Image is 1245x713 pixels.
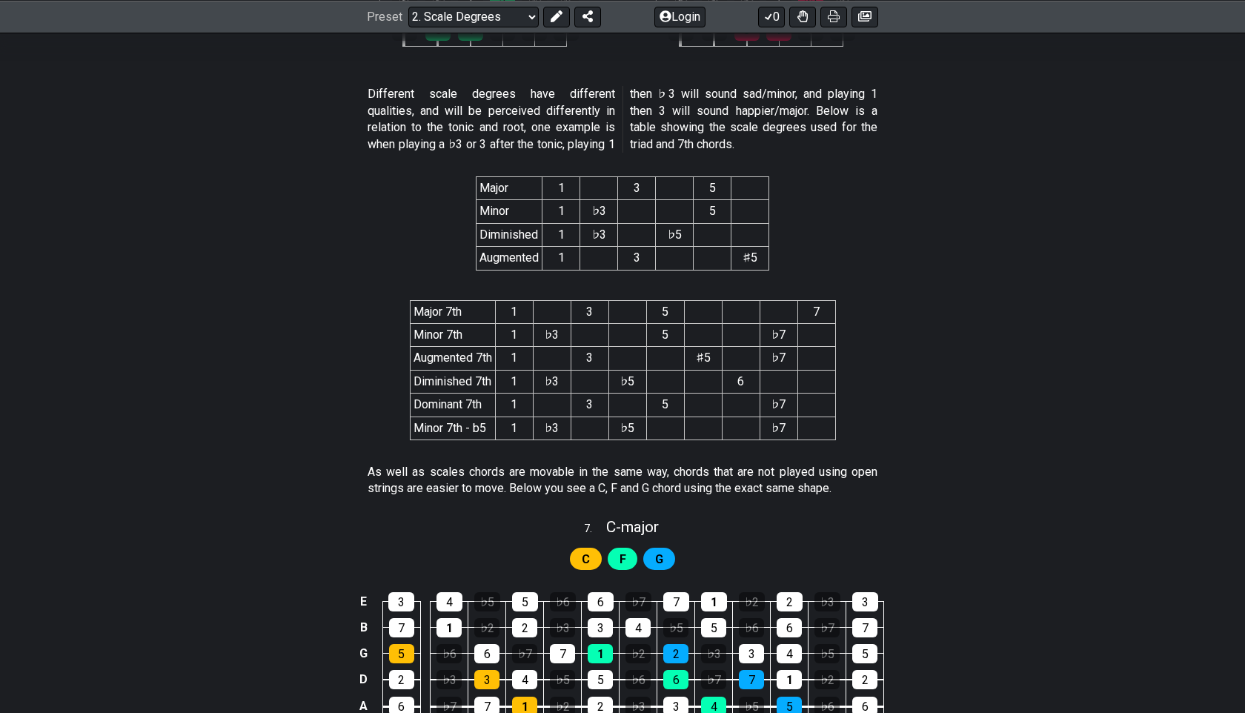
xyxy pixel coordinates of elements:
td: Augmented 7th [410,347,495,370]
td: E [355,589,373,615]
td: 5 [646,323,684,346]
button: Share Preset [574,6,601,27]
div: 2 [389,670,414,689]
td: Minor 7th - b5 [410,417,495,440]
div: ♭6 [739,618,764,637]
th: 5 [646,300,684,323]
span: First enable full edit mode to edit [655,548,663,570]
div: 5 [588,670,613,689]
div: 7 [389,618,414,637]
td: Dominant 7th [410,394,495,417]
td: 6 [722,370,760,393]
div: ♭2 [814,670,840,689]
div: 3 [474,670,499,689]
button: Edit Preset [543,6,570,27]
td: 1 [495,323,533,346]
td: ♭5 [608,417,646,440]
td: B [355,614,373,640]
td: Augmented [477,247,542,270]
div: ♭3 [814,592,840,611]
th: 1 [542,176,580,199]
td: ♭5 [608,370,646,393]
td: ♭3 [533,417,571,440]
td: 1 [542,223,580,246]
div: 5 [701,618,726,637]
td: Diminished 7th [410,370,495,393]
button: Print [820,6,847,27]
div: 5 [389,644,414,663]
div: ♭7 [625,592,651,611]
div: 7 [852,618,877,637]
td: ♭3 [580,200,618,223]
div: 7 [739,670,764,689]
div: 5 [512,592,538,611]
td: 1 [495,394,533,417]
td: ♭3 [580,223,618,246]
td: ♭7 [760,323,797,346]
td: 1 [495,370,533,393]
div: 6 [777,618,802,637]
div: ♭6 [550,592,576,611]
td: 1 [495,417,533,440]
span: 7 . [584,521,606,537]
td: ♯5 [684,347,722,370]
td: Minor [477,200,542,223]
td: ♭7 [760,417,797,440]
div: ♭2 [625,644,651,663]
div: ♭5 [550,670,575,689]
th: 7 [797,300,835,323]
div: 1 [588,644,613,663]
div: 4 [777,644,802,663]
div: 6 [663,670,688,689]
td: Diminished [477,223,542,246]
div: 2 [512,618,537,637]
td: ♭3 [533,370,571,393]
td: ♭7 [760,394,797,417]
td: 1 [542,200,580,223]
td: 3 [571,347,608,370]
div: 6 [474,644,499,663]
button: Create image [851,6,878,27]
td: Minor 7th [410,323,495,346]
div: 2 [852,670,877,689]
td: ♭3 [533,323,571,346]
div: 7 [663,592,689,611]
th: 5 [694,176,731,199]
td: ♯5 [731,247,769,270]
select: Preset [408,6,539,27]
div: 2 [777,592,803,611]
td: 5 [646,394,684,417]
td: 1 [495,347,533,370]
div: ♭7 [701,670,726,689]
th: 3 [618,176,656,199]
div: ♭7 [512,644,537,663]
span: C - major [606,518,659,536]
th: 3 [571,300,608,323]
div: 1 [436,618,462,637]
td: D [355,666,373,693]
div: 6 [588,592,614,611]
div: 3 [739,644,764,663]
th: Major 7th [410,300,495,323]
th: Major [477,176,542,199]
span: Preset [367,10,402,24]
div: ♭2 [739,592,765,611]
div: 7 [550,644,575,663]
button: Login [654,6,705,27]
button: 0 [758,6,785,27]
p: As well as scales chords are movable in the same way, chords that are not played using open strin... [368,464,877,497]
div: 4 [512,670,537,689]
td: ♭7 [760,347,797,370]
div: ♭6 [436,644,462,663]
div: ♭3 [436,670,462,689]
div: 1 [777,670,802,689]
td: 1 [542,247,580,270]
button: Toggle Dexterity for all fretkits [789,6,816,27]
div: 3 [588,618,613,637]
span: First enable full edit mode to edit [620,548,626,570]
td: 3 [571,394,608,417]
td: ♭5 [656,223,694,246]
p: Different scale degrees have different qualities, and will be perceived differently in relation t... [368,86,877,153]
td: 5 [694,200,731,223]
div: ♭5 [663,618,688,637]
